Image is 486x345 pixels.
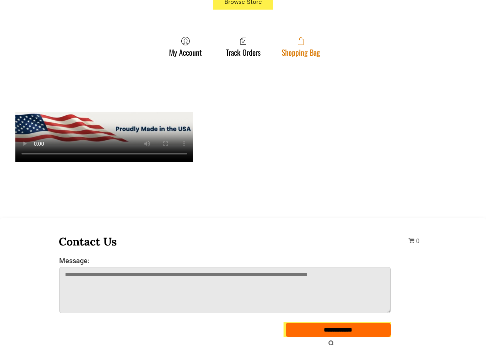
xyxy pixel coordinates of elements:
a: Track Orders [222,36,264,57]
h3: Contact Us [59,234,391,249]
a: My Account [165,36,206,57]
a: Shopping Bag [278,36,324,57]
label: Message: [59,257,391,265]
span: 0 [416,237,420,245]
